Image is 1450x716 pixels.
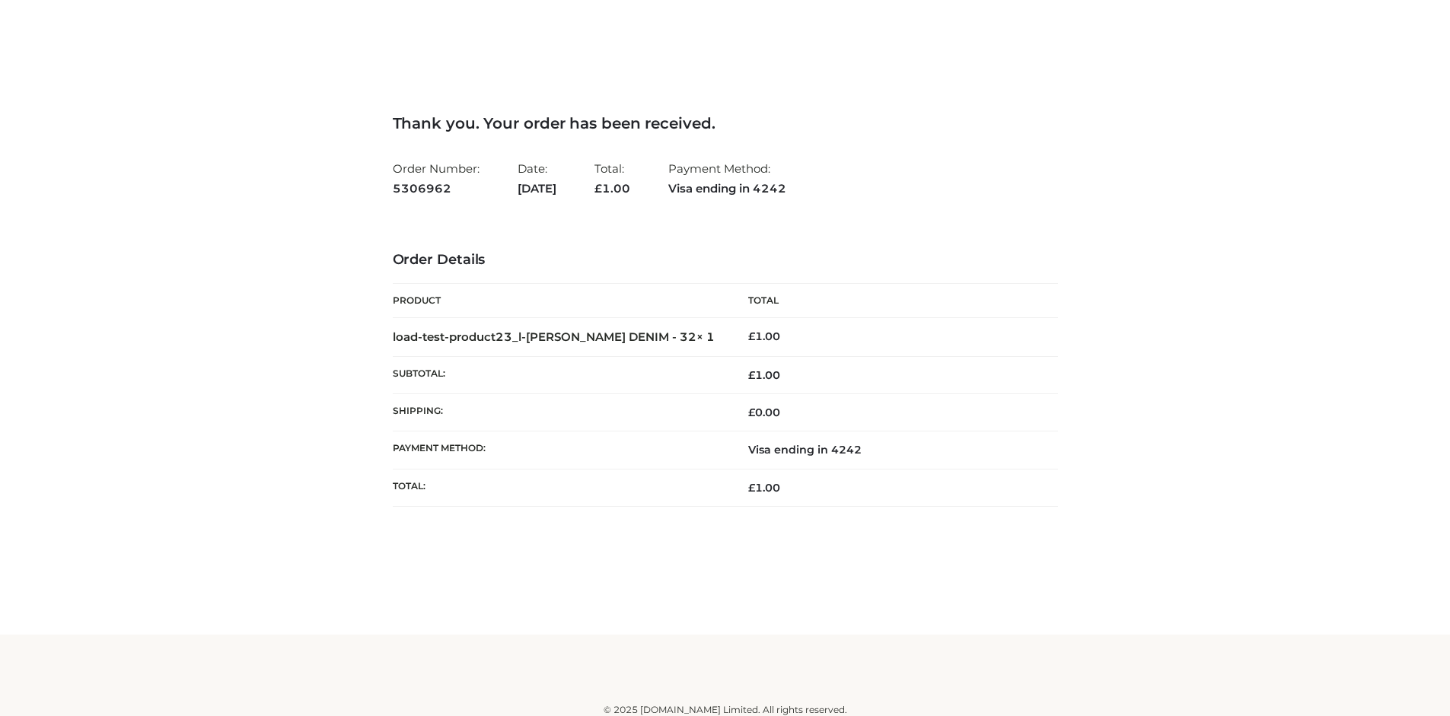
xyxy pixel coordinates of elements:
th: Subtotal: [393,356,725,393]
li: Order Number: [393,155,480,202]
bdi: 0.00 [748,406,780,419]
span: £ [594,181,602,196]
span: 1.00 [594,181,630,196]
li: Total: [594,155,630,202]
span: £ [748,329,755,343]
h3: Order Details [393,252,1058,269]
td: Visa ending in 4242 [725,431,1058,469]
strong: load-test-product23_l-[PERSON_NAME] DENIM - 32 [393,329,715,344]
h3: Thank you. Your order has been received. [393,114,1058,132]
span: £ [748,406,755,419]
th: Total: [393,469,725,506]
strong: × 1 [696,329,715,344]
strong: 5306962 [393,179,480,199]
th: Product [393,284,725,318]
strong: Visa ending in 4242 [668,179,786,199]
th: Payment method: [393,431,725,469]
span: £ [748,481,755,495]
th: Total [725,284,1058,318]
span: £ [748,368,755,382]
bdi: 1.00 [748,329,780,343]
span: 1.00 [748,481,780,495]
strong: [DATE] [518,179,556,199]
th: Shipping: [393,394,725,431]
li: Payment Method: [668,155,786,202]
li: Date: [518,155,556,202]
span: 1.00 [748,368,780,382]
